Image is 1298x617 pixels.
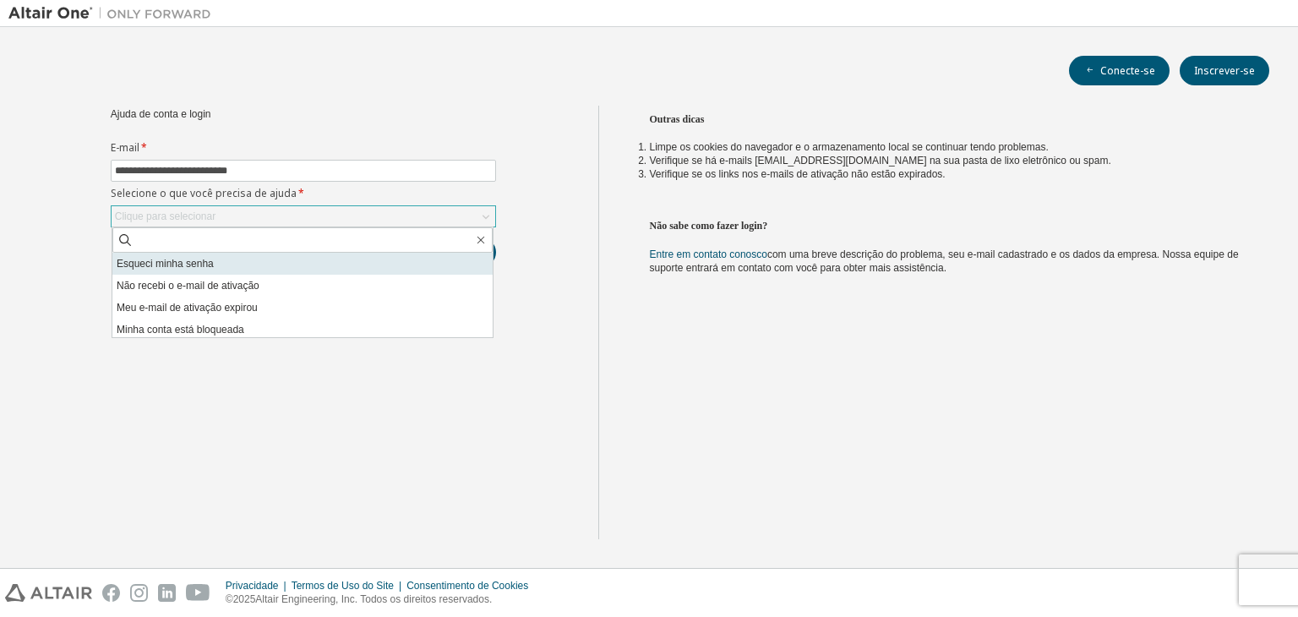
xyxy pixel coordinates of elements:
button: Inscrever-se [1180,56,1269,85]
font: Clique para selecionar [115,210,215,222]
font: com uma breve descrição do problema, seu e-mail cadastrado e os dados da empresa. Nossa equipe de... [650,248,1239,274]
img: instagram.svg [130,584,148,602]
font: E-mail [111,140,139,155]
font: Inscrever-se [1194,63,1255,78]
a: Entre em contato conosco [650,248,767,260]
img: altair_logo.svg [5,584,92,602]
img: facebook.svg [102,584,120,602]
img: Altair Um [8,5,220,22]
font: Conecte-se [1100,63,1155,78]
button: Conecte-se [1069,56,1170,85]
font: Esqueci minha senha [117,258,214,270]
font: Verifique se há e-mails [EMAIL_ADDRESS][DOMAIN_NAME] na sua pasta de lixo eletrônico ou spam. [650,155,1111,167]
font: Termos de Uso do Site [292,580,394,592]
font: Altair Engineering, Inc. Todos os direitos reservados. [255,593,492,605]
font: Selecione o que você precisa de ajuda [111,186,297,200]
font: © [226,593,233,605]
div: Clique para selecionar [112,206,495,227]
img: youtube.svg [186,584,210,602]
img: linkedin.svg [158,584,176,602]
font: Não sabe como fazer login? [650,220,768,232]
font: Outras dicas [650,113,705,125]
font: Ajuda de conta e login [111,108,211,120]
font: 2025 [233,593,256,605]
font: Consentimento de Cookies [406,580,528,592]
font: Verifique se os links nos e-mails de ativação não estão expirados. [650,168,946,180]
font: Privacidade [226,580,279,592]
font: Limpe os cookies do navegador e o armazenamento local se continuar tendo problemas. [650,141,1049,153]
